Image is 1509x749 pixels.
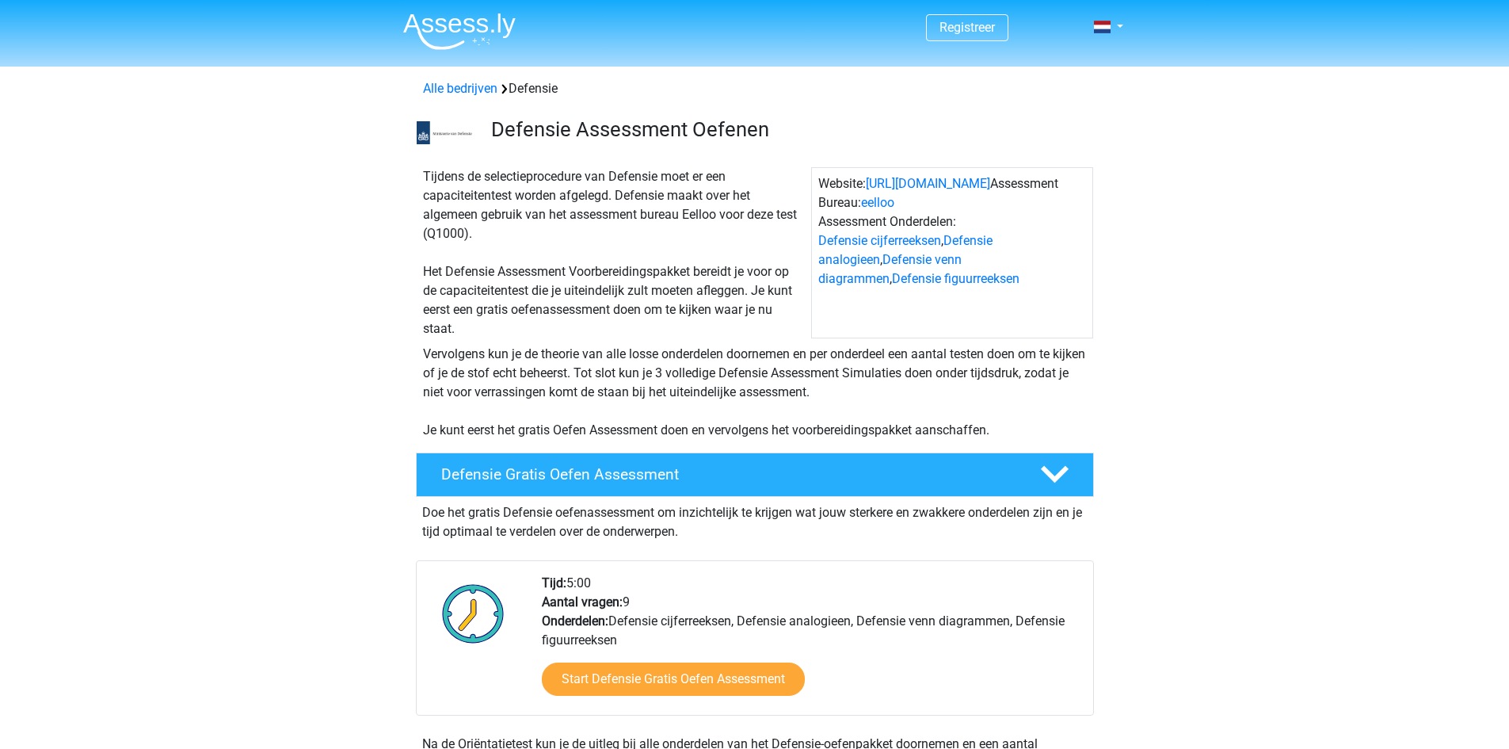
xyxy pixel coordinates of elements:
h3: Defensie Assessment Oefenen [491,117,1081,142]
div: Tijdens de selectieprocedure van Defensie moet er een capaciteitentest worden afgelegd. Defensie ... [417,167,811,338]
a: Alle bedrijven [423,81,497,96]
div: Vervolgens kun je de theorie van alle losse onderdelen doornemen en per onderdeel een aantal test... [417,345,1093,440]
img: Klok [433,574,513,653]
b: Tijd: [542,575,566,590]
a: eelloo [861,195,894,210]
b: Aantal vragen: [542,594,623,610]
b: Onderdelen: [542,613,608,629]
div: Website: Assessment Bureau: Assessment Onderdelen: , , , [811,167,1093,338]
a: Defensie figuurreeksen [892,271,1019,286]
a: Defensie cijferreeksen [818,233,941,248]
a: [URL][DOMAIN_NAME] [866,176,990,191]
div: Defensie [417,79,1093,98]
div: 5:00 9 Defensie cijferreeksen, Defensie analogieen, Defensie venn diagrammen, Defensie figuurreeksen [530,574,1092,715]
a: Start Defensie Gratis Oefen Assessment [542,663,805,696]
div: Doe het gratis Defensie oefenassessment om inzichtelijk te krijgen wat jouw sterkere en zwakkere ... [416,497,1094,541]
a: Defensie analogieen [818,233,993,267]
h4: Defensie Gratis Oefen Assessment [441,465,1015,483]
a: Registreer [939,20,995,35]
a: Defensie venn diagrammen [818,252,962,286]
img: Assessly [403,13,516,50]
a: Defensie Gratis Oefen Assessment [410,453,1100,497]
